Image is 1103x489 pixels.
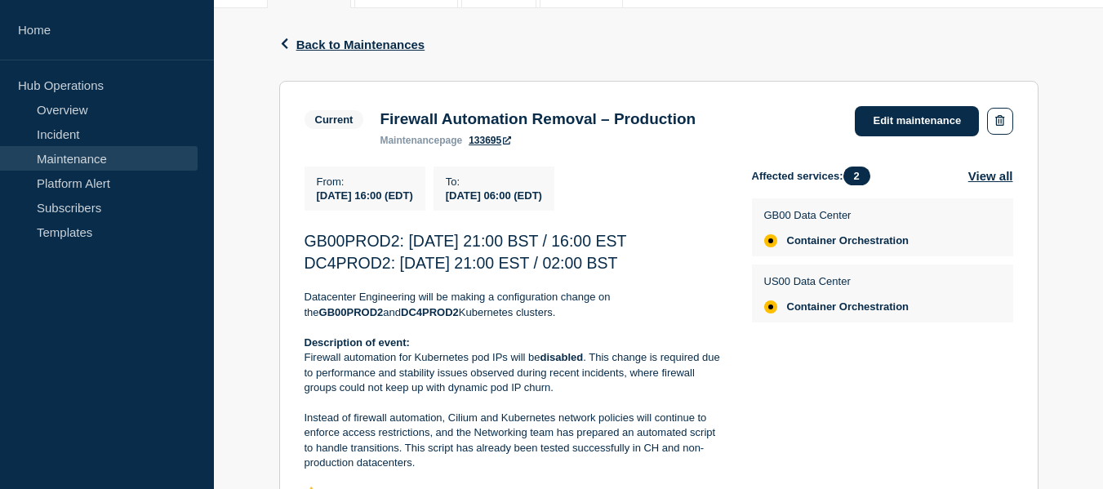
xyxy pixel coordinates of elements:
span: Back to Maintenances [296,38,425,51]
button: Back to Maintenances [279,38,425,51]
span: maintenance [380,135,439,146]
h3: Firewall Automation Removal – Production [380,110,696,128]
span: [DATE] 16:00 (EDT) [317,189,413,202]
p: Instead of firewall automation, Cilium and Kubernetes network policies will continue to enforce a... [305,411,726,471]
strong: Description of event: [305,336,410,349]
a: Edit maintenance [855,106,979,136]
span: Current [305,110,364,129]
p: US00 Data Center [764,275,910,287]
button: View all [968,167,1013,185]
span: Affected services: [752,167,878,185]
span: GB00PROD2: [DATE] 21:00 BST / 16:00 EST [305,232,627,250]
p: page [380,135,462,146]
span: [DATE] 06:00 (EDT) [446,189,542,202]
span: Container Orchestration [787,300,910,313]
strong: DC4PROD2 [401,306,459,318]
a: 133695 [469,135,511,146]
div: affected [764,234,777,247]
p: Datacenter Engineering will be making a configuration change on the and Kubernetes clusters. [305,290,726,320]
span: DC4PROD2: [DATE] 21:00 EST / 02:00 BST [305,254,618,272]
p: To : [446,176,542,188]
strong: GB00PROD2 [319,306,384,318]
p: Firewall automation for Kubernetes pod IPs will be . This change is required due to performance a... [305,350,726,395]
span: Container Orchestration [787,234,910,247]
div: affected [764,300,777,313]
strong: disabled [540,351,584,363]
p: GB00 Data Center [764,209,910,221]
span: 2 [843,167,870,185]
p: From : [317,176,413,188]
